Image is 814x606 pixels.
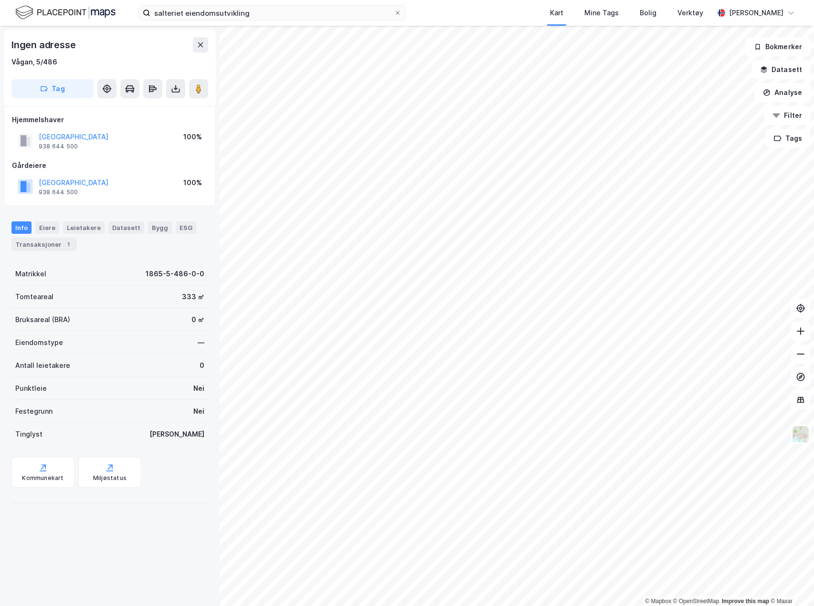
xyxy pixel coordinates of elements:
img: logo.f888ab2527a4732fd821a326f86c7f29.svg [15,4,116,21]
iframe: Chat Widget [766,560,814,606]
input: Søk på adresse, matrikkel, gårdeiere, leietakere eller personer [150,6,394,20]
div: Bruksareal (BRA) [15,314,70,325]
div: [PERSON_NAME] [149,428,204,440]
div: 100% [183,131,202,143]
div: Verktøy [677,7,703,19]
a: Mapbox [645,598,671,605]
a: Improve this map [722,598,769,605]
div: 938 644 500 [39,143,78,150]
div: Kart [550,7,563,19]
button: Datasett [752,60,810,79]
div: Tinglyst [15,428,42,440]
div: Festegrunn [15,406,53,417]
div: Eiendomstype [15,337,63,348]
button: Tags [766,129,810,148]
div: Bygg [148,221,172,234]
div: Eiere [35,221,59,234]
div: Mine Tags [584,7,619,19]
button: Analyse [755,83,810,102]
div: Matrikkel [15,268,46,280]
div: Nei [193,406,204,417]
div: Hjemmelshaver [12,114,208,125]
div: — [198,337,204,348]
div: ESG [176,221,196,234]
div: Bolig [640,7,656,19]
div: 0 [200,360,204,371]
div: [PERSON_NAME] [729,7,783,19]
button: Filter [764,106,810,125]
div: 1865-5-486-0-0 [146,268,204,280]
img: Z [792,425,810,443]
div: Antall leietakere [15,360,70,371]
div: Transaksjoner [11,238,77,251]
div: Leietakere [63,221,105,234]
div: Miljøstatus [93,474,127,482]
div: Nei [193,383,204,394]
div: 333 ㎡ [182,291,204,303]
div: 1 [63,240,73,249]
div: Ingen adresse [11,37,77,52]
div: 938 644 500 [39,188,78,196]
div: 0 ㎡ [191,314,204,325]
div: Kommunekart [22,474,63,482]
div: Kontrollprogram for chat [766,560,814,606]
div: Datasett [108,221,144,234]
div: Tomteareal [15,291,53,303]
div: 100% [183,177,202,188]
div: Punktleie [15,383,47,394]
button: Bokmerker [746,37,810,56]
div: Gårdeiere [12,160,208,171]
div: Vågan, 5/486 [11,56,57,68]
button: Tag [11,79,94,98]
div: Info [11,221,32,234]
a: OpenStreetMap [673,598,719,605]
